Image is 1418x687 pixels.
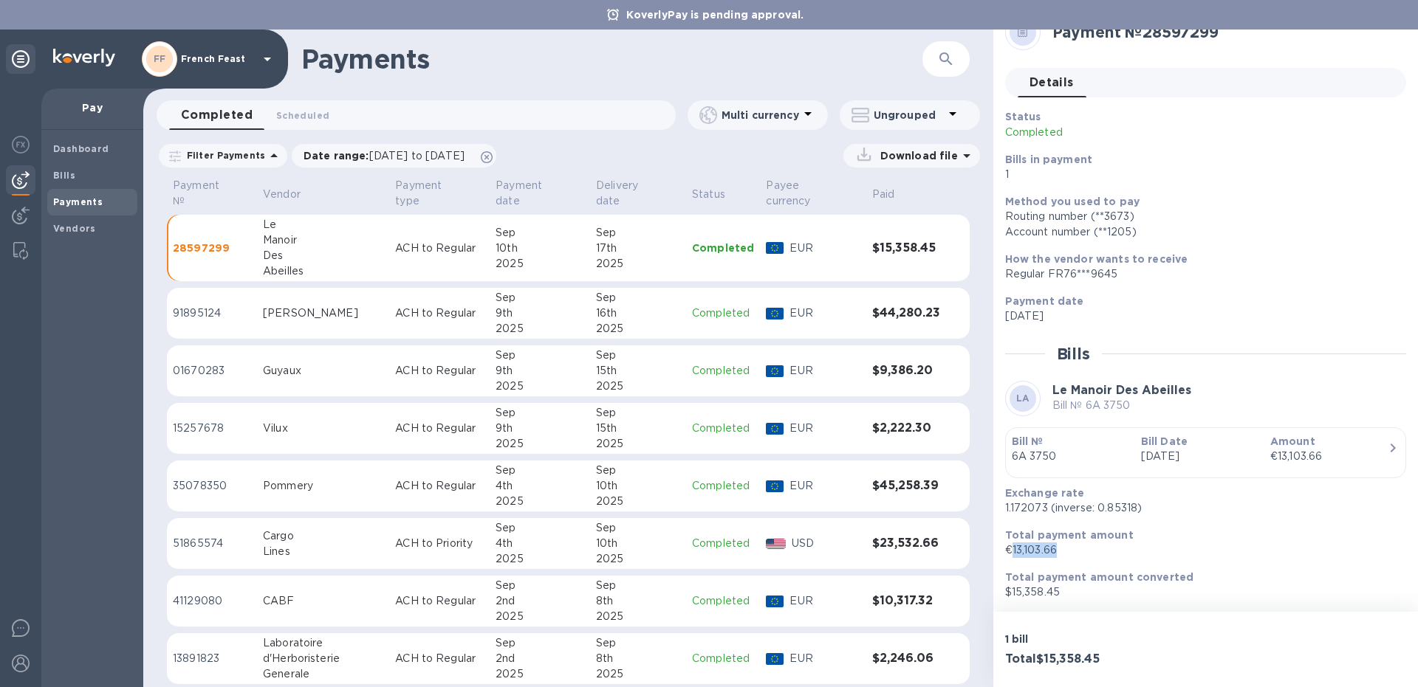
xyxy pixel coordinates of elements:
p: ACH to Regular [395,593,484,609]
div: Sep [496,348,584,363]
h2: Payment № 28597299 [1052,23,1394,41]
div: 2025 [496,436,584,452]
b: FF [154,53,166,64]
img: Foreign exchange [12,136,30,153]
div: 2025 [496,666,584,682]
span: Payment type [395,178,484,209]
div: 2025 [496,494,584,509]
p: ACH to Regular [395,478,484,494]
h3: $2,222.30 [872,421,940,435]
span: Payment № [173,178,251,209]
p: EUR [790,363,860,379]
p: French Feast [181,54,255,64]
b: Amount [1270,435,1315,447]
div: Sep [596,290,680,305]
p: Completed [1005,125,1265,140]
div: Sep [596,578,680,593]
div: 2025 [596,256,680,272]
p: Pay [53,100,131,115]
b: Le Manoir Des Abeilles [1052,383,1191,397]
p: 91895124 [173,305,251,321]
h3: $45,258.39 [872,479,940,493]
div: CABF [263,593,383,609]
h3: $2,246.06 [872,652,940,666]
div: 2025 [496,551,584,567]
p: 1.172073 (inverse: 0.85318) [1005,500,1394,516]
div: Date range:[DATE] to [DATE] [292,144,496,168]
div: 2025 [496,256,584,272]
b: Method you used to pay [1005,196,1140,207]
b: How the vendor wants to receive [1005,253,1188,265]
img: Logo [53,49,115,66]
span: Vendor [263,187,320,202]
div: 2025 [496,609,584,624]
div: Unpin categories [6,44,35,74]
b: Bill № [1012,435,1044,447]
div: 10th [596,478,680,494]
span: Payment date [496,178,584,209]
div: Le [263,217,383,232]
div: 9th [496,421,584,436]
p: EUR [790,305,860,321]
div: 2025 [596,494,680,509]
div: 9th [496,363,584,379]
b: Vendors [53,223,96,234]
p: 6A 3750 [1012,449,1129,464]
div: Abeilles [263,263,383,279]
p: Completed [692,363,754,379]
p: ACH to Regular [395,363,484,379]
p: 28597299 [173,241,251,255]
p: Multi currency [722,108,799,122]
div: 2nd [496,651,584,666]
div: Sep [496,405,584,421]
p: [DATE] [1005,308,1394,324]
div: Sep [596,463,680,478]
p: Download file [874,148,958,163]
b: Bills in payment [1005,153,1092,165]
div: Regular FR76***9645 [1005,266,1394,282]
div: [PERSON_NAME] [263,305,383,321]
div: 17th [596,241,680,256]
p: USD [792,536,860,551]
h3: $9,386.20 [872,364,940,378]
span: Details [1030,72,1074,93]
b: Dashboard [53,143,109,154]
b: Payments [53,196,103,207]
p: 1 [1005,167,1394,182]
div: Sep [596,405,680,421]
div: Generale [263,666,383,682]
div: Cargo [263,528,383,544]
p: €13,103.66 [1005,542,1394,558]
span: Delivery date [596,178,680,209]
div: Vilux [263,421,383,436]
div: Sep [596,520,680,536]
div: 2025 [596,666,680,682]
b: Total payment amount converted [1005,571,1194,583]
b: Status [1005,111,1041,122]
h3: $15,358.45 [872,241,940,255]
div: 2025 [496,379,584,394]
div: 15th [596,421,680,436]
h3: Total $15,358.45 [1005,652,1200,666]
p: Payment № [173,178,232,209]
p: 51865574 [173,536,251,551]
h3: $23,532.66 [872,536,940,550]
p: Ungrouped [874,108,944,122]
p: ACH to Regular [395,651,484,666]
div: Account number (**1205) [1005,224,1394,240]
b: Total payment amount [1005,529,1134,541]
b: Bill Date [1141,435,1188,447]
p: EUR [790,241,860,256]
div: Manoir [263,232,383,248]
p: Paid [872,187,895,202]
p: Completed [692,536,754,551]
span: Payee currency [766,178,860,209]
p: $15,358.45 [1005,584,1394,600]
div: Laboratoire [263,635,383,651]
div: 8th [596,593,680,609]
h2: Bills [1057,345,1090,363]
div: 2nd [496,593,584,609]
div: Guyaux [263,363,383,379]
p: ACH to Regular [395,421,484,436]
p: Payment type [395,178,465,209]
